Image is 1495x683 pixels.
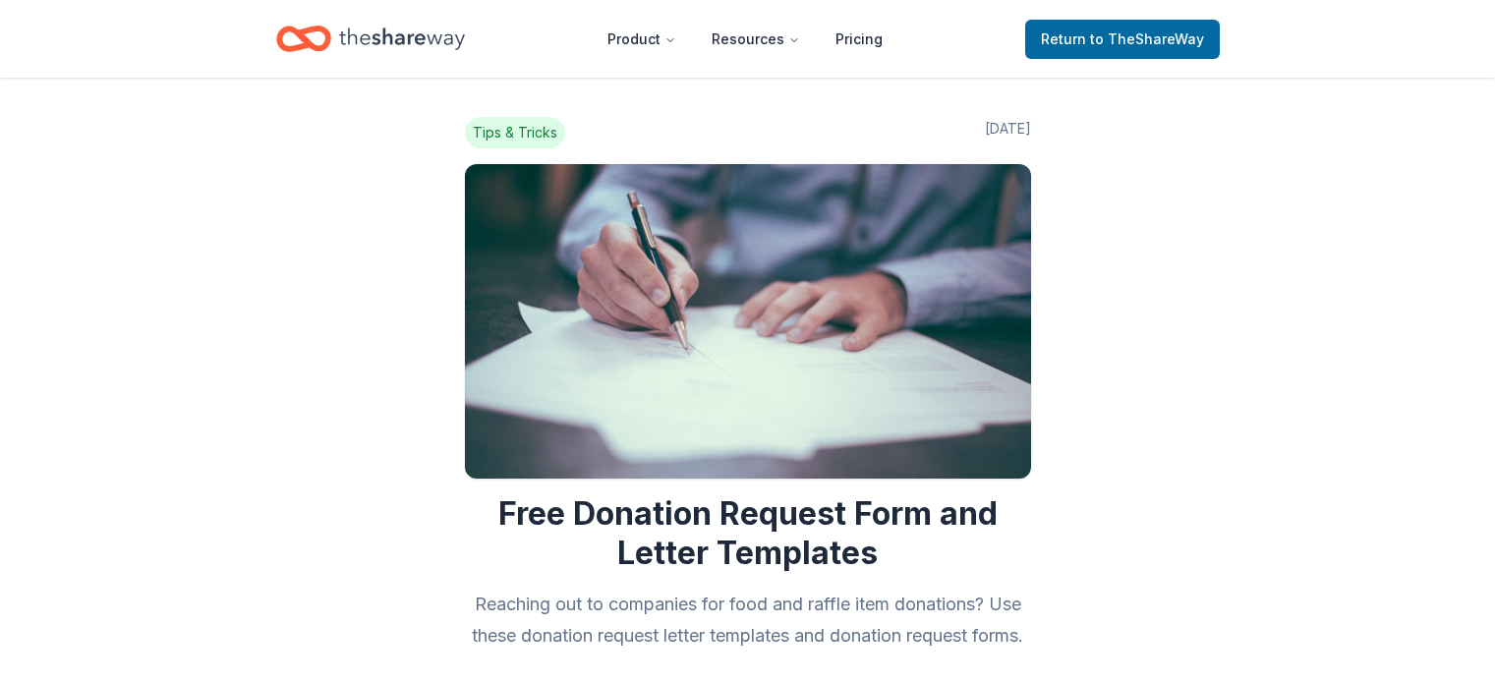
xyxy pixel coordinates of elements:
h1: Free Donation Request Form and Letter Templates [465,494,1031,573]
a: Pricing [820,20,898,59]
span: [DATE] [985,117,1031,148]
span: to TheShareWay [1090,30,1204,47]
img: Image for Free Donation Request Form and Letter Templates [465,164,1031,479]
a: Home [276,16,465,62]
h2: Reaching out to companies for food and raffle item donations? Use these donation request letter t... [465,589,1031,652]
span: Return [1041,28,1204,51]
a: Returnto TheShareWay [1025,20,1220,59]
button: Product [592,20,692,59]
span: Tips & Tricks [465,117,565,148]
nav: Main [592,16,898,62]
button: Resources [696,20,816,59]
